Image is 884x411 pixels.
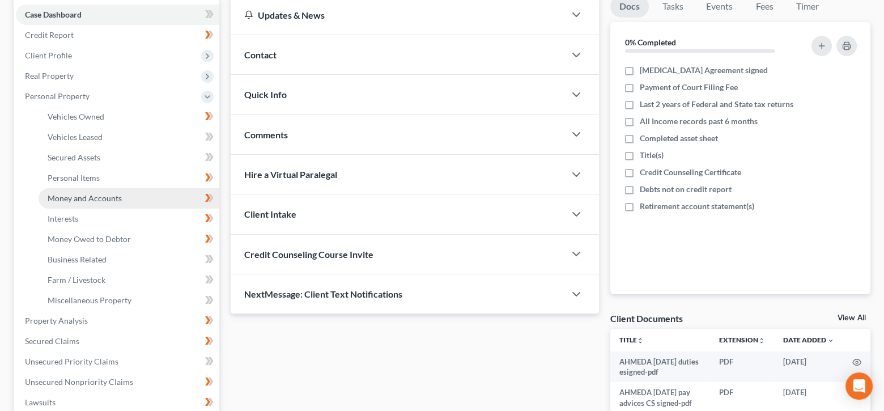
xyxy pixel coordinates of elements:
[640,99,793,110] span: Last 2 years of Federal and State tax returns
[244,169,337,180] span: Hire a Virtual Paralegal
[16,311,219,331] a: Property Analysis
[48,255,107,264] span: Business Related
[25,357,118,366] span: Unsecured Priority Claims
[48,275,105,285] span: Farm / Livestock
[758,337,765,344] i: unfold_more
[48,132,103,142] span: Vehicles Leased
[48,193,122,203] span: Money and Accounts
[640,150,664,161] span: Title(s)
[25,377,133,387] span: Unsecured Nonpriority Claims
[827,337,834,344] i: expand_more
[774,351,843,383] td: [DATE]
[39,107,219,127] a: Vehicles Owned
[640,116,758,127] span: All Income records past 6 months
[48,234,131,244] span: Money Owed to Debtor
[16,25,219,45] a: Credit Report
[625,37,676,47] strong: 0% Completed
[637,337,644,344] i: unfold_more
[16,5,219,25] a: Case Dashboard
[39,209,219,229] a: Interests
[25,336,79,346] span: Secured Claims
[640,133,718,144] span: Completed asset sheet
[845,372,873,400] div: Open Intercom Messenger
[16,351,219,372] a: Unsecured Priority Claims
[640,82,738,93] span: Payment of Court Filing Fee
[244,289,402,299] span: NextMessage: Client Text Notifications
[39,290,219,311] a: Miscellaneous Property
[244,249,373,260] span: Credit Counseling Course Invite
[16,331,219,351] a: Secured Claims
[39,188,219,209] a: Money and Accounts
[48,214,78,223] span: Interests
[640,65,768,76] span: [MEDICAL_DATA] Agreement signed
[244,209,296,219] span: Client Intake
[25,397,56,407] span: Lawsuits
[838,314,866,322] a: View All
[39,229,219,249] a: Money Owed to Debtor
[25,71,74,80] span: Real Property
[640,167,741,178] span: Credit Counseling Certificate
[48,173,100,183] span: Personal Items
[25,30,74,40] span: Credit Report
[244,49,277,60] span: Contact
[48,152,100,162] span: Secured Assets
[640,201,754,212] span: Retirement account statement(s)
[610,312,683,324] div: Client Documents
[25,10,82,19] span: Case Dashboard
[244,129,288,140] span: Comments
[39,249,219,270] a: Business Related
[39,127,219,147] a: Vehicles Leased
[719,336,765,344] a: Extensionunfold_more
[619,336,644,344] a: Titleunfold_more
[244,89,287,100] span: Quick Info
[244,9,551,21] div: Updates & News
[610,351,710,383] td: AHMEDA [DATE] duties esigned-pdf
[48,295,131,305] span: Miscellaneous Property
[710,351,774,383] td: PDF
[25,50,72,60] span: Client Profile
[39,270,219,290] a: Farm / Livestock
[783,336,834,344] a: Date Added expand_more
[25,316,88,325] span: Property Analysis
[16,372,219,392] a: Unsecured Nonpriority Claims
[39,147,219,168] a: Secured Assets
[25,91,90,101] span: Personal Property
[48,112,104,121] span: Vehicles Owned
[39,168,219,188] a: Personal Items
[640,184,732,195] span: Debts not on credit report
